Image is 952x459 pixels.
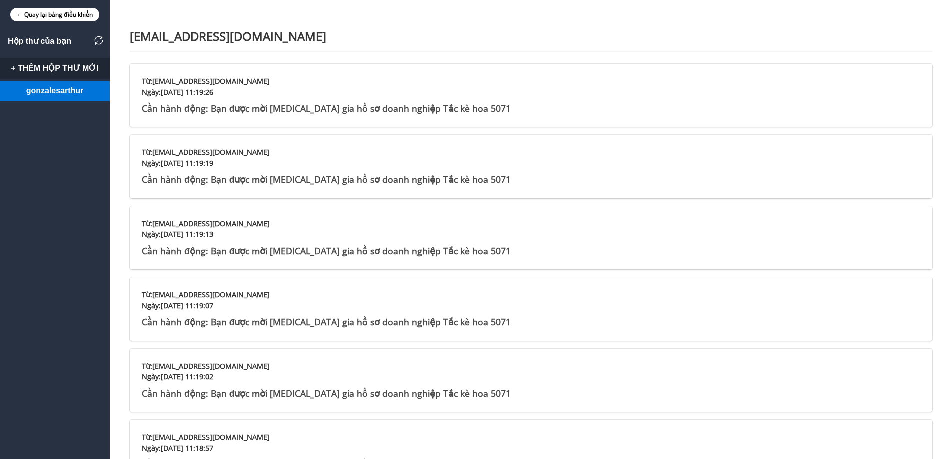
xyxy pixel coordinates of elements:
font: Hộp thư của bạn [8,37,71,45]
font: Cần hành động: Bạn được mời [MEDICAL_DATA] gia hồ sơ doanh nghiệp Tắc kè hoa 5071 [142,245,511,257]
font: [DATE] 11:19:02 [161,372,213,381]
font: [EMAIL_ADDRESS][DOMAIN_NAME] [130,28,326,44]
font: gonzalesarthur [26,86,84,95]
font: Ngày: [142,301,161,310]
a: ← Quay lại bảng điều khiển [10,8,99,21]
font: + Thêm hộp thư mới [11,64,99,72]
font: Ngày: [142,372,161,381]
font: Ngày: [142,229,161,239]
font: Cần hành động: Bạn được mời [MEDICAL_DATA] gia hồ sơ doanh nghiệp Tắc kè hoa 5071 [142,173,511,185]
font: Từ: [142,432,152,442]
font: Cần hành động: Bạn được mời [MEDICAL_DATA] gia hồ sơ doanh nghiệp Tắc kè hoa 5071 [142,102,511,114]
font: [DATE] 11:19:19 [161,158,213,168]
font: Ngày: [142,87,161,97]
font: [EMAIL_ADDRESS][DOMAIN_NAME] [152,76,270,86]
font: Ngày: [142,443,161,453]
font: Ngày: [142,158,161,168]
font: [EMAIL_ADDRESS][DOMAIN_NAME] [152,432,270,442]
font: [DATE] 11:19:07 [161,301,213,310]
font: Từ: [142,219,152,228]
font: [EMAIL_ADDRESS][DOMAIN_NAME] [152,147,270,157]
font: Từ: [142,290,152,299]
font: Từ: [142,361,152,371]
font: Cần hành động: Bạn được mời [MEDICAL_DATA] gia hồ sơ doanh nghiệp Tắc kè hoa 5071 [142,387,511,399]
font: Từ: [142,147,152,157]
font: Từ: [142,76,152,86]
font: [DATE] 11:19:26 [161,87,213,97]
img: refresh-b3e78f3b4c722ac05ef258c8eb4e116d.svg [94,36,103,44]
font: [EMAIL_ADDRESS][DOMAIN_NAME] [152,290,270,299]
font: [EMAIL_ADDRESS][DOMAIN_NAME] [152,361,270,371]
font: ← Quay lại bảng điều khiển [17,10,92,19]
font: [EMAIL_ADDRESS][DOMAIN_NAME] [152,219,270,228]
font: [DATE] 11:19:13 [161,229,213,239]
font: [DATE] 11:18:57 [161,443,213,453]
font: Cần hành động: Bạn được mời [MEDICAL_DATA] gia hồ sơ doanh nghiệp Tắc kè hoa 5071 [142,316,511,328]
